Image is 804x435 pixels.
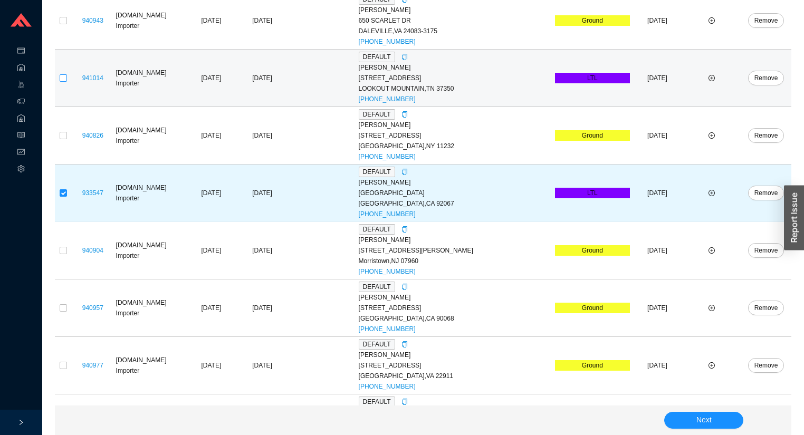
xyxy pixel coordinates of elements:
[359,141,551,151] div: [GEOGRAPHIC_DATA] , NY 11232
[709,17,715,24] span: plus-circle
[401,224,408,235] div: Copy
[359,292,551,303] div: [PERSON_NAME]
[241,15,284,26] div: [DATE]
[82,189,103,197] a: 933547
[632,107,683,165] td: [DATE]
[82,362,103,369] a: 940977
[184,50,238,107] td: [DATE]
[401,111,408,118] span: copy
[401,341,408,347] span: copy
[359,5,551,15] div: [PERSON_NAME]
[116,297,182,318] div: [DOMAIN_NAME] Importer
[359,256,551,266] div: Morristown , NJ 07960
[555,360,630,371] div: Ground
[709,132,715,139] span: plus-circle
[359,153,416,160] a: [PHONE_NUMBER]
[754,15,778,26] span: Remove
[359,210,416,218] a: [PHONE_NUMBER]
[632,50,683,107] td: [DATE]
[359,130,551,141] div: [STREET_ADDRESS]
[754,245,778,256] span: Remove
[359,325,416,333] a: [PHONE_NUMBER]
[748,13,784,28] button: Remove
[82,304,103,312] a: 940957
[754,360,778,371] span: Remove
[359,313,551,324] div: [GEOGRAPHIC_DATA] , CA 90068
[555,73,630,83] div: LTL
[18,419,24,426] span: right
[748,301,784,315] button: Remove
[709,305,715,311] span: plus-circle
[359,38,416,45] a: [PHONE_NUMBER]
[359,383,416,390] a: [PHONE_NUMBER]
[184,165,238,222] td: [DATE]
[359,198,551,209] div: [GEOGRAPHIC_DATA] , CA 92067
[17,161,25,178] span: setting
[555,245,630,256] div: Ground
[359,224,395,235] span: DEFAULT
[401,52,408,62] div: Copy
[748,358,784,373] button: Remove
[359,235,551,245] div: [PERSON_NAME]
[401,167,408,177] div: Copy
[555,15,630,26] div: Ground
[184,337,238,394] td: [DATE]
[116,182,182,204] div: [DOMAIN_NAME] Importer
[184,279,238,337] td: [DATE]
[401,339,408,350] div: Copy
[359,360,551,371] div: [STREET_ADDRESS]
[748,243,784,258] button: Remove
[359,245,551,256] div: [STREET_ADDRESS][PERSON_NAME]
[632,222,683,279] td: [DATE]
[401,284,408,290] span: copy
[241,303,284,313] div: [DATE]
[359,282,395,292] span: DEFAULT
[359,303,551,313] div: [STREET_ADDRESS]
[401,226,408,233] span: copy
[184,107,238,165] td: [DATE]
[241,360,284,371] div: [DATE]
[359,52,395,62] span: DEFAULT
[82,17,103,24] a: 940943
[632,165,683,222] td: [DATE]
[116,355,182,376] div: [DOMAIN_NAME] Importer
[754,188,778,198] span: Remove
[82,247,103,254] a: 940904
[359,188,551,198] div: [GEOGRAPHIC_DATA]
[116,67,182,89] div: [DOMAIN_NAME] Importer
[359,120,551,130] div: [PERSON_NAME]
[754,303,778,313] span: Remove
[748,71,784,85] button: Remove
[241,130,284,141] div: [DATE]
[241,73,284,83] div: [DATE]
[632,279,683,337] td: [DATE]
[401,109,408,120] div: Copy
[401,282,408,292] div: Copy
[709,247,715,254] span: plus-circle
[359,339,395,350] span: DEFAULT
[82,74,103,82] a: 941014
[116,240,182,261] div: [DOMAIN_NAME] Importer
[696,414,712,426] span: Next
[359,397,395,407] span: DEFAULT
[359,83,551,94] div: LOOKOUT MOUNTAIN , TN 37350
[17,144,25,161] span: fund
[17,43,25,60] span: credit-card
[555,188,630,198] div: LTL
[359,26,551,36] div: DALEVILLE , VA 24083-3175
[184,222,238,279] td: [DATE]
[754,73,778,83] span: Remove
[116,10,182,31] div: [DOMAIN_NAME] Importer
[359,109,395,120] span: DEFAULT
[359,167,395,177] span: DEFAULT
[748,128,784,143] button: Remove
[748,186,784,200] button: Remove
[116,125,182,146] div: [DOMAIN_NAME] Importer
[709,362,715,369] span: plus-circle
[359,62,551,73] div: [PERSON_NAME]
[359,350,551,360] div: [PERSON_NAME]
[359,268,416,275] a: [PHONE_NUMBER]
[241,188,284,198] div: [DATE]
[82,132,103,139] a: 940826
[754,130,778,141] span: Remove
